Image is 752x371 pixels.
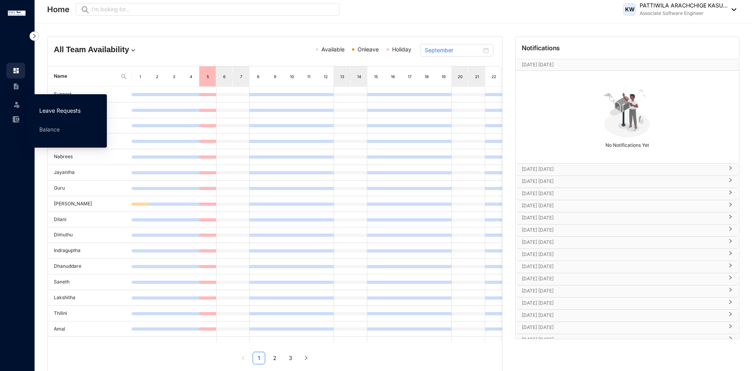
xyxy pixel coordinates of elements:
[6,79,25,94] li: Contracts
[48,322,132,337] td: Amal
[129,46,137,54] img: dropdown.780994ddfa97fca24b89f58b1de131fa.svg
[515,310,739,322] div: [DATE] [DATE]
[522,250,723,258] p: [DATE] [DATE]
[392,46,411,53] span: Holiday
[48,227,132,243] td: Dimuthu
[137,73,144,80] div: 1
[728,181,733,183] span: right
[522,177,723,185] p: [DATE] [DATE]
[474,73,481,80] div: 21
[241,356,246,360] span: left
[515,200,739,212] div: [DATE] [DATE]
[48,196,132,212] td: [PERSON_NAME]
[440,73,447,80] div: 19
[522,323,723,331] p: [DATE] [DATE]
[13,101,20,108] img: leave-unselected.2934df6273408c3f84d9.svg
[522,165,723,173] p: [DATE] [DATE]
[48,212,132,228] td: Dilani
[515,249,739,261] div: [DATE] [DATE]
[522,214,723,222] p: [DATE] [DATE]
[48,243,132,259] td: Indraguptha
[522,336,723,344] p: [DATE] [DATE]
[640,9,728,17] p: Associate Software Engineer
[268,352,281,364] li: 2
[515,322,739,334] div: [DATE] [DATE]
[358,46,379,53] span: Onleave
[515,59,739,70] div: [DATE] [DATE][DATE]
[188,73,194,80] div: 4
[515,176,739,188] div: [DATE] [DATE]
[515,285,739,297] div: [DATE] [DATE]
[255,73,262,80] div: 8
[13,67,20,74] img: home.c6720e0a13eba0172344.svg
[728,230,733,231] span: right
[171,73,178,80] div: 3
[728,217,733,219] span: right
[600,85,654,139] img: no-notification-yet.99f61bb71409b19b567a5111f7a484a1.svg
[304,356,308,360] span: right
[48,259,132,274] td: Dhanuddare
[515,261,739,273] div: [DATE] [DATE]
[515,334,739,346] div: [DATE] [DATE]
[390,73,396,80] div: 16
[284,352,296,364] a: 3
[253,352,265,364] li: 1
[522,263,723,270] p: [DATE] [DATE]
[54,44,201,55] h4: All Team Availability
[13,116,20,123] img: expense-unselected.2edcf0507c847f3e9e96.svg
[515,164,739,175] div: [DATE] [DATE]
[48,290,132,306] td: Lakshitha
[515,212,739,224] div: [DATE] [DATE]
[728,291,733,292] span: right
[39,126,60,133] a: Balance
[289,73,295,80] div: 10
[47,4,70,15] p: Home
[284,352,297,364] li: 3
[238,73,245,80] div: 7
[29,31,39,41] img: nav-icon-right.af6afadce00d159da59955279c43614e.svg
[728,266,733,268] span: right
[48,149,132,165] td: Nabrees
[48,337,132,353] td: Niron
[522,190,723,197] p: [DATE] [DATE]
[522,61,717,69] p: [DATE] [DATE]
[728,193,733,195] span: right
[522,238,723,246] p: [DATE] [DATE]
[522,287,723,295] p: [DATE] [DATE]
[322,73,329,80] div: 12
[300,352,312,364] button: right
[522,226,723,234] p: [DATE] [DATE]
[457,73,463,80] div: 20
[204,73,211,80] div: 5
[515,188,739,200] div: [DATE] [DATE]
[515,225,739,236] div: [DATE] [DATE]
[625,7,634,12] span: KW
[728,327,733,329] span: right
[407,73,413,80] div: 17
[48,165,132,181] td: Jayantha
[518,139,737,149] p: No Notifications Yet
[272,73,279,80] div: 9
[6,63,25,79] li: Home
[154,73,161,80] div: 2
[48,181,132,196] td: Guru
[515,237,739,249] div: [DATE] [DATE]
[373,73,380,80] div: 15
[92,5,335,14] input: I’m looking for...
[423,73,430,80] div: 18
[13,83,20,90] img: contract-unselected.99e2b2107c0a7dd48938.svg
[6,111,25,127] li: Expenses
[522,43,560,53] p: Notifications
[522,311,723,319] p: [DATE] [DATE]
[425,46,482,55] input: Select month
[728,8,736,11] img: dropdown-black.8e83cc76930a90b1a4fdb6d089b7bf3a.svg
[237,352,249,364] button: left
[515,298,739,309] div: [DATE] [DATE]
[728,303,733,304] span: right
[39,107,81,114] a: Leave Requests
[728,205,733,207] span: right
[491,73,497,80] div: 22
[48,87,132,102] td: Support
[728,254,733,256] span: right
[728,169,733,170] span: right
